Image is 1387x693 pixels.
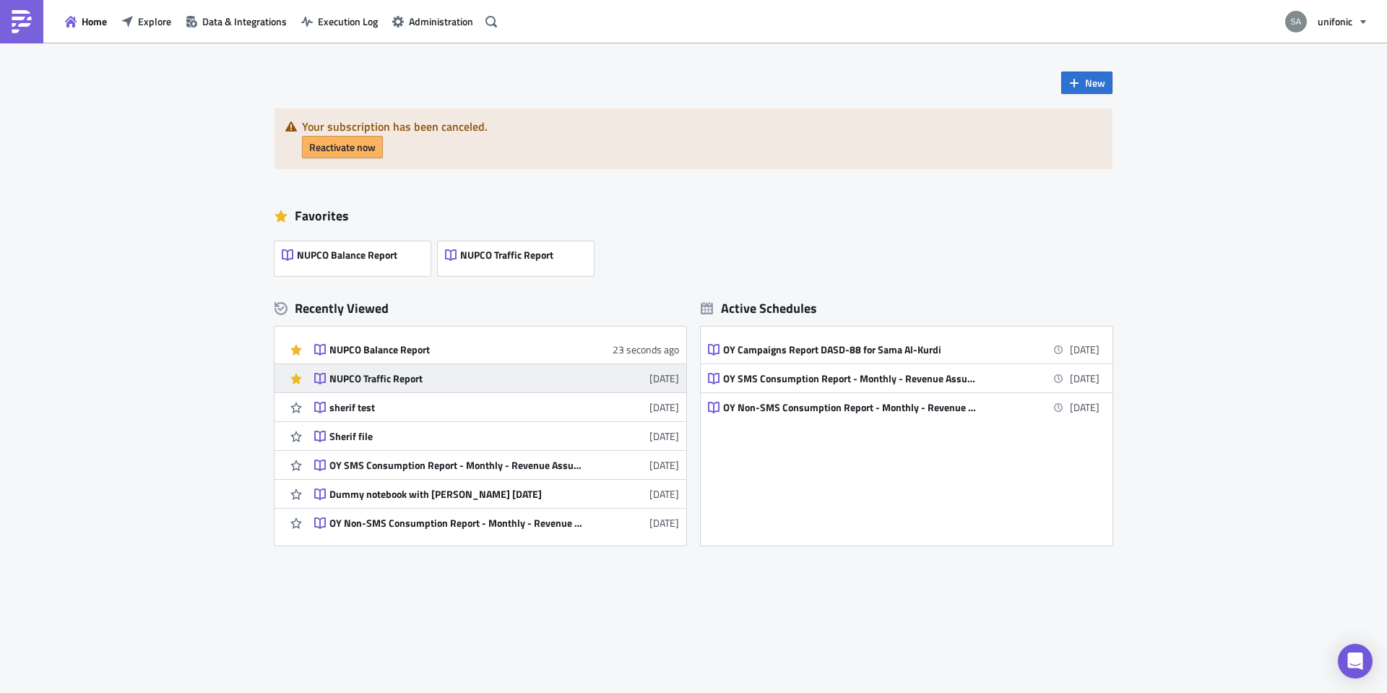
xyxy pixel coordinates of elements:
div: Recently Viewed [275,298,686,319]
time: 2025-09-11T08:21:41Z [649,457,679,473]
button: unifonic [1276,6,1376,38]
a: OY Campaigns Report DASD-88 for Sama Al-Kurdi[DATE] [708,335,1099,363]
span: Explore [138,14,171,29]
div: NUPCO Balance Report [329,343,582,356]
span: New [1085,75,1105,90]
div: sherif test [329,401,582,414]
button: Reactivate now [302,136,383,158]
h5: Your subscription has been canceled. [302,121,1102,132]
div: Open Intercom Messenger [1338,644,1373,679]
a: OY Non-SMS Consumption Report - Monthly - Revenue Assurance[DATE] [708,393,1099,421]
div: OY Campaigns Report DASD-88 for Sama Al-Kurdi [723,343,976,356]
span: NUPCO Balance Report [297,249,397,262]
a: OY SMS Consumption Report - Monthly - Revenue Assurance[DATE] [314,451,679,479]
time: 2025-09-12T06:17:01Z [649,400,679,415]
span: Data & Integrations [202,14,287,29]
time: 2025-09-12T06:16:50Z [649,429,679,444]
span: Reactivate now [309,139,376,155]
time: 2025-11-01 13:00 [1070,371,1099,386]
span: unifonic [1318,14,1352,29]
span: Execution Log [318,14,378,29]
a: NUPCO Traffic Report [438,234,601,276]
button: Home [58,10,114,33]
time: 2025-11-01 14:00 [1070,400,1099,415]
span: Home [82,14,107,29]
div: Sherif file [329,430,582,443]
div: OY Non-SMS Consumption Report - Monthly - Revenue Assurance [723,401,976,414]
div: OY Non-SMS Consumption Report - Monthly - Revenue Assurance [329,517,582,530]
a: OY Non-SMS Consumption Report - Monthly - Revenue Assurance[DATE] [314,509,679,537]
a: NUPCO Traffic Report[DATE] [314,364,679,392]
a: Dummy notebook with [PERSON_NAME] [DATE][DATE] [314,480,679,508]
a: NUPCO Balance Report [275,234,438,276]
a: Sherif file[DATE] [314,422,679,450]
div: NUPCO Traffic Report [329,372,582,385]
button: Explore [114,10,178,33]
time: 2025-09-11T08:19:58Z [649,515,679,530]
img: PushMetrics [10,10,33,33]
button: New [1061,72,1112,94]
button: Execution Log [294,10,385,33]
time: 2025-09-11T08:21:35Z [649,486,679,502]
div: Dummy notebook with [PERSON_NAME] [DATE] [329,488,582,501]
div: Active Schedules [701,300,817,317]
a: sherif test[DATE] [314,393,679,421]
time: 2025-11-01 09:00 [1070,342,1099,357]
time: 2025-10-03T10:28:01Z [649,371,679,386]
button: Administration [385,10,480,33]
time: 2025-10-14T10:06:38Z [613,342,679,357]
div: OY SMS Consumption Report - Monthly - Revenue Assurance [723,372,976,385]
div: OY SMS Consumption Report - Monthly - Revenue Assurance [329,459,582,472]
a: OY SMS Consumption Report - Monthly - Revenue Assurance[DATE] [708,364,1099,392]
span: Administration [409,14,473,29]
img: Avatar [1284,9,1308,34]
span: NUPCO Traffic Report [460,249,553,262]
button: Data & Integrations [178,10,294,33]
a: NUPCO Balance Report23 seconds ago [314,335,679,363]
div: Favorites [275,205,1112,227]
